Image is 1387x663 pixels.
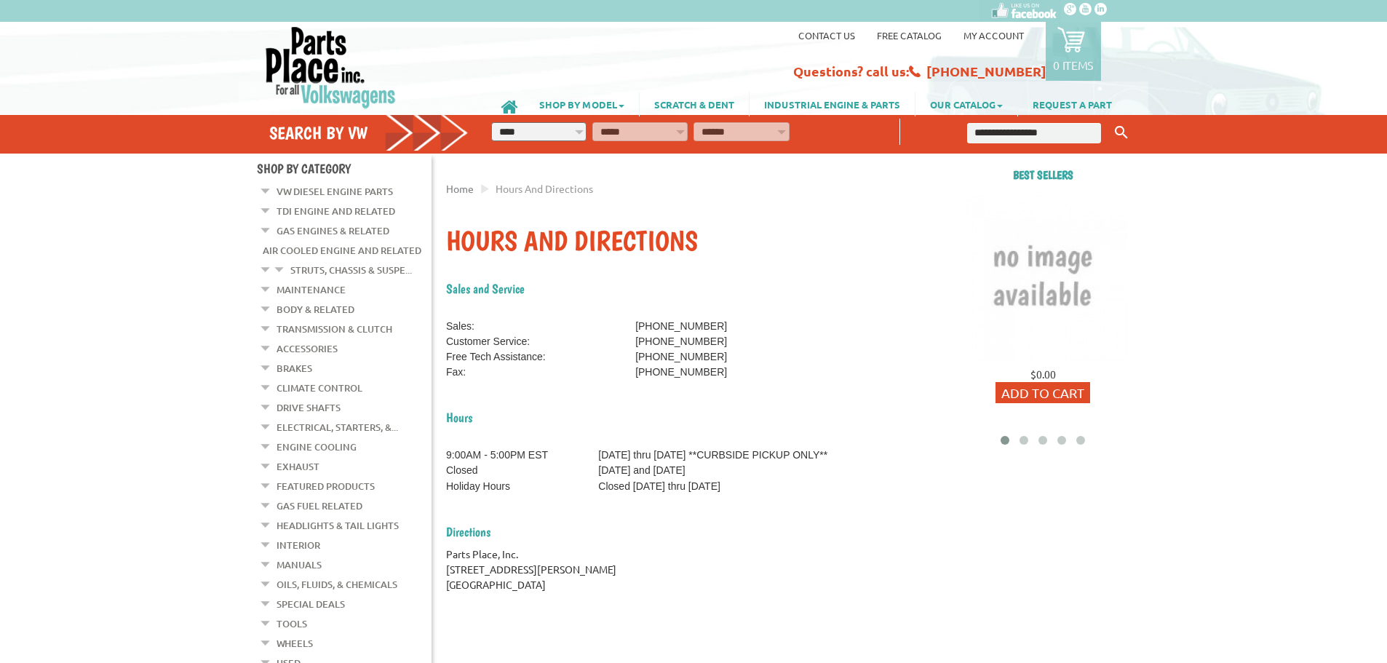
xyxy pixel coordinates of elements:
[277,418,398,437] a: Electrical, Starters, &...
[1001,385,1084,400] span: Add to Cart
[635,365,810,380] td: [PHONE_NUMBER]
[277,516,399,535] a: Headlights & Tail Lights
[277,595,345,614] a: Special Deals
[877,29,942,41] a: Free Catalog
[277,634,313,653] a: Wheels
[598,479,941,494] td: Closed [DATE] thru [DATE]
[277,319,392,338] a: Transmission & Clutch
[277,477,375,496] a: Featured Products
[1030,368,1056,381] span: $0.00
[635,349,810,365] td: [PHONE_NUMBER]
[277,437,357,456] a: Engine Cooling
[277,614,307,633] a: Tools
[277,496,362,515] a: Gas Fuel Related
[446,182,474,195] a: Home
[446,547,941,592] div: Parts Place, Inc. [STREET_ADDRESS][PERSON_NAME] [GEOGRAPHIC_DATA]
[263,241,421,260] a: Air Cooled Engine and Related
[496,182,593,195] span: Hours And Directions
[277,202,395,221] a: TDI Engine and Related
[446,365,635,380] td: Fax:
[277,575,397,594] a: Oils, Fluids, & Chemicals
[635,319,810,334] td: [PHONE_NUMBER]
[277,221,389,240] a: Gas Engines & Related
[598,463,941,478] td: [DATE] and [DATE]
[269,122,469,143] h4: Search by VW
[277,339,338,358] a: Accessories
[257,161,432,176] h4: Shop By Category
[446,349,635,365] td: Free Tech Assistance:
[446,524,490,539] span: Directions
[446,281,525,296] span: Sales and Service
[635,334,810,349] td: [PHONE_NUMBER]
[446,224,941,259] h1: Hours And Directions
[277,555,322,574] a: Manuals
[955,168,1130,182] h2: Best sellers
[446,319,635,334] td: Sales:
[277,359,312,378] a: Brakes
[277,182,393,201] a: VW Diesel Engine Parts
[446,448,598,463] td: 9:00AM - 5:00PM EST
[1046,22,1101,81] a: 0 items
[915,92,1017,116] a: OUR CATALOG
[1018,92,1126,116] a: REQUEST A PART
[1053,57,1094,72] p: 0 items
[963,29,1024,41] a: My Account
[277,378,362,397] a: Climate Control
[277,536,320,555] a: Interior
[264,25,397,109] img: Parts Place Inc!
[525,92,639,116] a: SHOP BY MODEL
[277,300,354,319] a: Body & Related
[277,398,341,417] a: Drive Shafts
[446,463,598,478] td: Closed
[446,334,635,349] td: Customer Service:
[277,457,319,476] a: Exhaust
[446,410,472,425] span: Hours
[1110,121,1132,145] button: Keyword Search
[995,382,1090,403] button: Add to Cart
[446,479,598,494] td: Holiday Hours
[798,29,855,41] a: Contact us
[290,261,412,279] a: Struts, Chassis & Suspe...
[598,448,941,463] td: [DATE] thru [DATE] **CURBSIDE PICKUP ONLY**
[750,92,915,116] a: INDUSTRIAL ENGINE & PARTS
[640,92,749,116] a: SCRATCH & DENT
[277,280,346,299] a: Maintenance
